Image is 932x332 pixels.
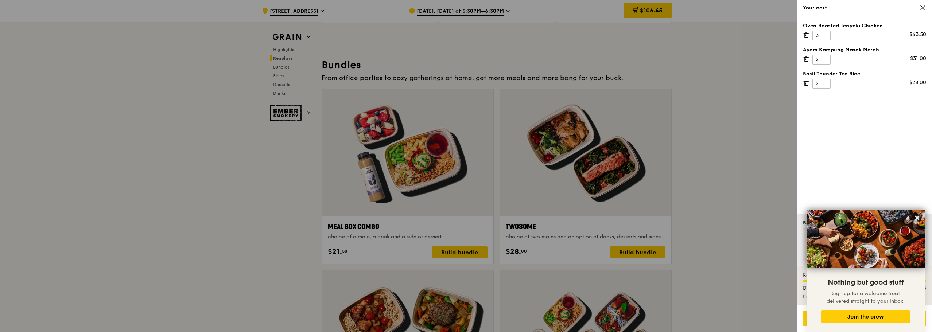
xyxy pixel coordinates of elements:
[803,70,926,78] div: Basil Thunder Tea Rice
[909,31,926,38] div: $43.50
[803,4,926,12] div: Your cart
[799,285,898,292] div: Delivery fee
[827,290,905,304] span: Sign up for a welcome treat delivered straight to your inbox.
[911,212,923,224] button: Close
[803,219,849,227] div: Better paired with
[910,55,926,62] div: $31.00
[828,278,904,287] span: Nothing but good stuff
[803,293,926,299] div: Pick up for free at the nearest Food Point
[803,272,926,279] div: Ready to rock and roll!
[909,79,926,86] div: $28.00
[803,22,926,30] div: Oven‑Roasted Teriyaki Chicken
[803,311,926,326] div: Go to checkout - $106.45
[821,310,910,323] button: Join the crew
[807,210,925,268] img: DSC07876-Edit02-Large.jpeg
[803,46,926,54] div: Ayam Kampung Masak Merah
